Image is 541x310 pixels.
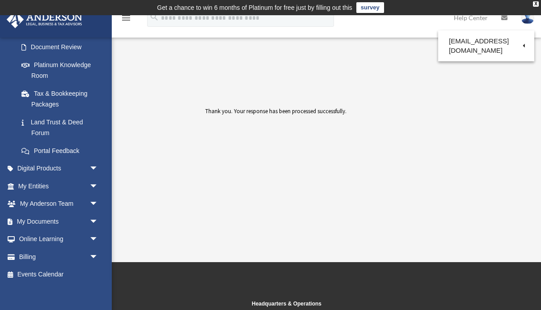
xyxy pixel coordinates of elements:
a: Document Review [13,38,107,56]
a: My Entitiesarrow_drop_down [6,177,112,195]
a: Digital Productsarrow_drop_down [6,160,112,178]
a: [EMAIL_ADDRESS][DOMAIN_NAME] [438,33,534,59]
a: Online Learningarrow_drop_down [6,230,112,248]
a: Tax & Bookkeeping Packages [13,85,112,113]
small: Headquarters & Operations [252,299,477,309]
a: Portal Feedback [13,142,112,160]
div: close [533,1,539,7]
img: User Pic [521,11,534,24]
a: survey [356,2,384,13]
a: Events Calendar [6,266,112,284]
div: Get a chance to win 6 months of Platinum for free just by filling out this [157,2,352,13]
span: arrow_drop_down [89,160,107,178]
i: menu [121,13,131,23]
i: search [149,12,159,22]
a: Platinum Knowledge Room [13,56,112,85]
span: arrow_drop_down [89,177,107,195]
a: Land Trust & Deed Forum [13,113,112,142]
a: My Anderson Teamarrow_drop_down [6,195,112,213]
a: menu [121,16,131,23]
img: Anderson Advisors Platinum Portal [4,11,85,28]
span: arrow_drop_down [89,230,107,249]
span: arrow_drop_down [89,248,107,266]
span: arrow_drop_down [89,195,107,213]
a: Billingarrow_drop_down [6,248,112,266]
span: arrow_drop_down [89,212,107,231]
a: My Documentsarrow_drop_down [6,212,112,230]
div: Thank you. Your response has been processed successfully. [110,106,442,174]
